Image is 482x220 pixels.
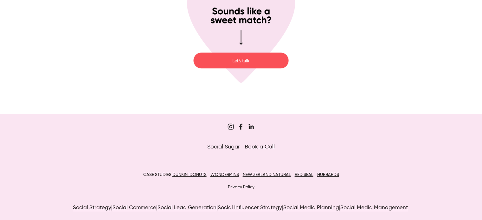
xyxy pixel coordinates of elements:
[60,204,421,212] p: | | | | |
[210,173,239,177] a: WONDERMINS
[245,144,275,150] a: Book a Call
[248,123,254,130] a: Jordan Eley
[294,173,313,177] a: RED SEAL
[238,123,244,130] a: Sugar Digi
[340,205,408,211] a: Social Media Management
[317,173,339,177] a: HUBBARDS
[218,205,282,211] a: Social Influencer Strategy
[228,123,234,130] a: Sugar&Partners
[73,205,111,211] a: Social Strategy
[60,171,421,179] p: CASE STUDIES:
[283,205,339,211] a: Social Media Planning
[172,173,206,177] a: DUNKIN’ DONUTS
[157,205,216,211] a: Social Lead Generation
[207,144,240,150] span: Social Sugar
[228,185,254,189] a: Privacy Policy
[112,205,156,211] a: Social Commerce
[242,173,291,177] a: NEW ZEALAND NATURAL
